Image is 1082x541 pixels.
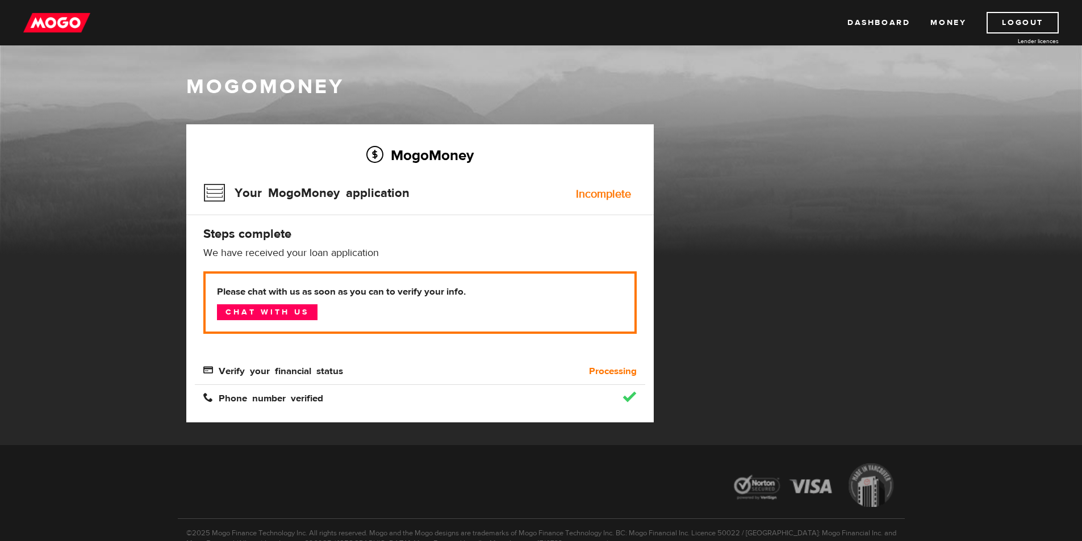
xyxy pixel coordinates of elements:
[203,143,637,167] h2: MogoMoney
[723,455,905,519] img: legal-icons-92a2ffecb4d32d839781d1b4e4802d7b.png
[186,75,896,99] h1: MogoMoney
[203,392,323,402] span: Phone number verified
[217,285,623,299] b: Please chat with us as soon as you can to verify your info.
[576,188,631,200] div: Incomplete
[217,304,318,320] a: Chat with us
[930,12,966,33] a: Money
[23,12,90,33] img: mogo_logo-11ee424be714fa7cbb0f0f49df9e16ec.png
[589,364,637,378] b: Processing
[987,12,1059,33] a: Logout
[203,246,637,260] p: We have received your loan application
[974,37,1059,45] a: Lender licences
[847,12,910,33] a: Dashboard
[203,226,637,242] h4: Steps complete
[203,365,343,375] span: Verify your financial status
[203,178,410,208] h3: Your MogoMoney application
[855,277,1082,541] iframe: LiveChat chat widget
